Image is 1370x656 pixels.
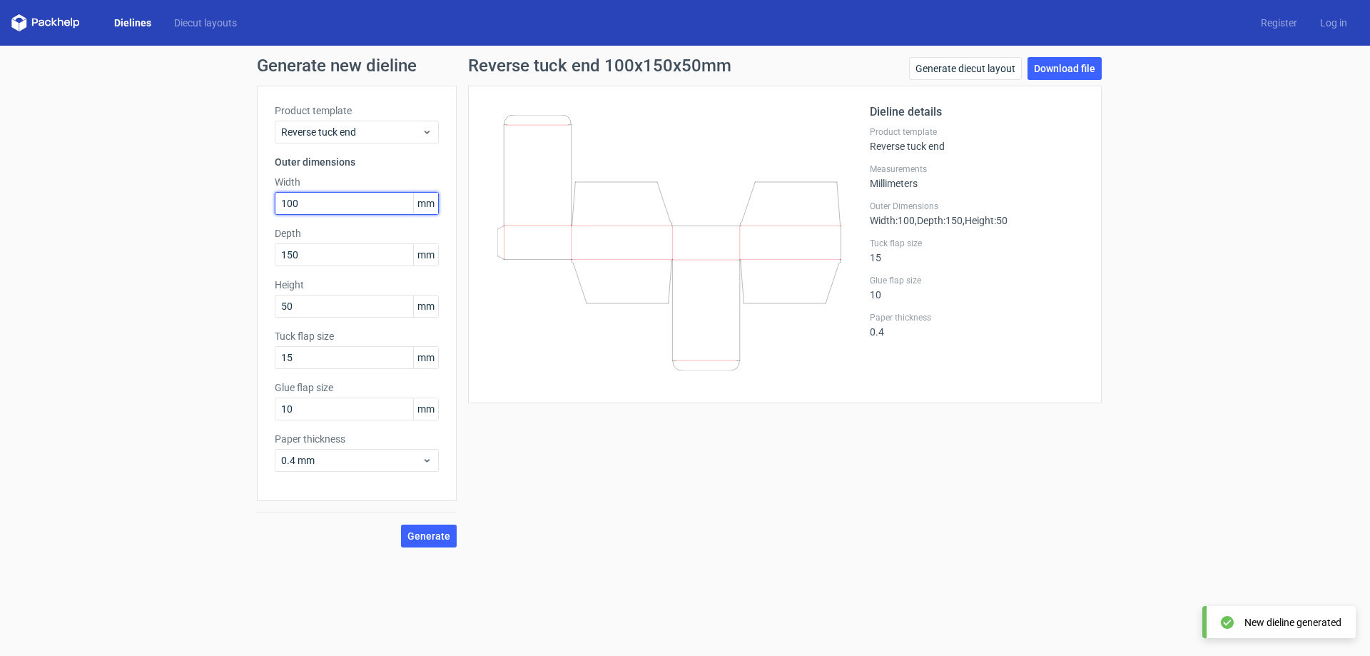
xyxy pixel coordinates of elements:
[413,244,438,266] span: mm
[870,312,1084,338] div: 0.4
[870,312,1084,323] label: Paper thickness
[275,175,439,189] label: Width
[413,398,438,420] span: mm
[870,275,1084,286] label: Glue flap size
[275,380,439,395] label: Glue flap size
[870,163,1084,175] label: Measurements
[870,201,1084,212] label: Outer Dimensions
[870,126,1084,138] label: Product template
[870,163,1084,189] div: Millimeters
[275,226,439,241] label: Depth
[413,347,438,368] span: mm
[870,126,1084,152] div: Reverse tuck end
[281,453,422,468] span: 0.4 mm
[909,57,1022,80] a: Generate diecut layout
[103,16,163,30] a: Dielines
[413,193,438,214] span: mm
[1249,16,1309,30] a: Register
[163,16,248,30] a: Diecut layouts
[413,296,438,317] span: mm
[275,155,439,169] h3: Outer dimensions
[281,125,422,139] span: Reverse tuck end
[870,215,915,226] span: Width : 100
[275,329,439,343] label: Tuck flap size
[870,238,1084,249] label: Tuck flap size
[407,531,450,541] span: Generate
[870,238,1084,263] div: 15
[870,275,1084,301] div: 10
[915,215,963,226] span: , Depth : 150
[1244,615,1341,630] div: New dieline generated
[275,432,439,446] label: Paper thickness
[275,278,439,292] label: Height
[963,215,1008,226] span: , Height : 50
[870,104,1084,121] h2: Dieline details
[401,525,457,547] button: Generate
[1309,16,1359,30] a: Log in
[468,57,731,74] h1: Reverse tuck end 100x150x50mm
[1027,57,1102,80] a: Download file
[275,104,439,118] label: Product template
[257,57,1113,74] h1: Generate new dieline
